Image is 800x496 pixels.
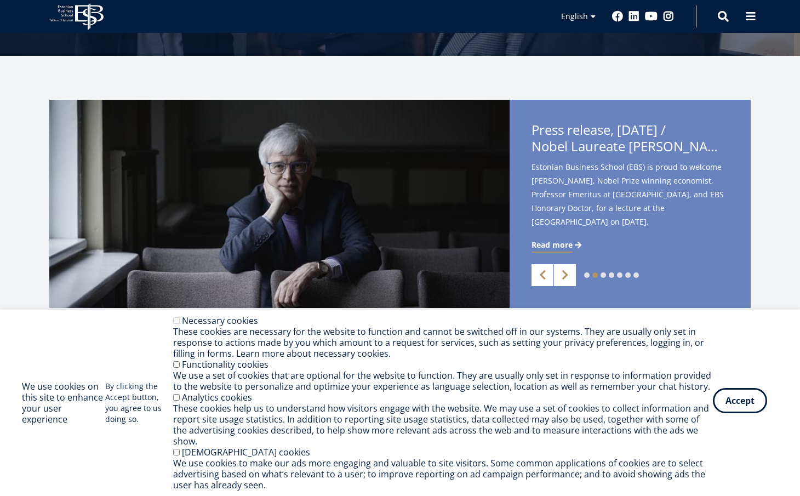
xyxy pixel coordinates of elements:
span: Read more [532,240,573,250]
label: Analytics cookies [182,391,252,403]
a: Facebook [612,11,623,22]
a: 7 [633,272,639,278]
button: Accept [713,388,767,413]
div: These cookies help us to understand how visitors engage with the website. We may use a set of coo... [173,403,713,447]
a: Instagram [663,11,674,22]
a: 4 [609,272,614,278]
a: Youtube [645,11,658,22]
a: 3 [601,272,606,278]
p: By clicking the Accept button, you agree to us doing so. [105,381,173,425]
a: Next [554,264,576,286]
a: Linkedin [628,11,639,22]
img: a [49,100,510,308]
div: These cookies are necessary for the website to function and cannot be switched off in our systems... [173,326,713,359]
label: Necessary cookies [182,315,258,327]
span: Press release, [DATE] / [532,122,729,158]
h2: We use cookies on this site to enhance your user experience [22,381,105,425]
span: Estonian Business School (EBS) is proud to welcome [PERSON_NAME], Nobel Prize winning economist, ... [532,160,729,246]
span: Nobel Laureate [PERSON_NAME] to Deliver Lecture at [GEOGRAPHIC_DATA] [532,138,729,155]
a: Previous [532,264,553,286]
label: Functionality cookies [182,358,268,370]
div: We use a set of cookies that are optional for the website to function. They are usually only set ... [173,370,713,392]
a: 2 [592,272,598,278]
a: Read more [532,240,584,250]
a: 5 [617,272,622,278]
div: We use cookies to make our ads more engaging and valuable to site visitors. Some common applicati... [173,458,713,491]
a: 1 [584,272,590,278]
a: 6 [625,272,631,278]
label: [DEMOGRAPHIC_DATA] cookies [182,446,310,458]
